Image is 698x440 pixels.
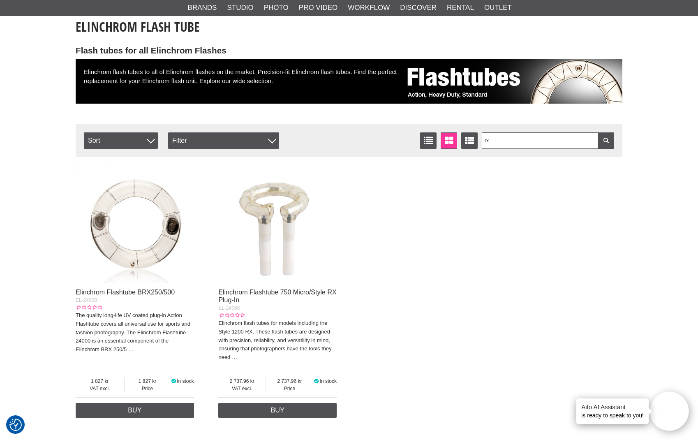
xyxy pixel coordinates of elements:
a: Discover [400,2,437,13]
span: EL-24000 [76,297,97,303]
span: Price [125,385,171,392]
h4: Aifo AI Assistant [581,403,644,411]
span: VAT excl. [218,385,266,392]
span: Sort [84,132,158,149]
h1: Elinchrom Flash Tube [76,18,622,36]
div: Customer rating: 0 [76,304,102,311]
a: Elinchrom Flashtube 750 Micro/Style RX Plug-In [218,289,336,303]
span: 1 827 [125,377,171,385]
div: Filter [168,132,279,149]
div: is ready to speak to you! [576,398,649,424]
a: Extended list [461,132,478,149]
img: Elinchrom Flashtube BRX250/500 [76,165,194,284]
a: Photo [264,2,289,13]
span: In stock [177,378,194,384]
a: Pro Video [299,2,337,13]
a: Outlet [484,2,512,13]
img: Revisit consent button [9,419,22,431]
span: 2 737.96 [218,377,266,385]
a: Filter [598,132,614,149]
span: VAT excl. [76,385,124,392]
h2: Flash tubes for all Elinchrom Flashes [76,45,622,57]
a: … [128,346,134,352]
p: Elinchrom flash tubes for models including the Style 1200 RX. These flash tubes are designed with... [218,319,337,362]
img: Elinchrom Flash Tubes [400,59,622,104]
a: Buy [218,403,337,418]
a: Brands [188,2,217,13]
i: In stock [313,378,320,384]
a: List [420,132,437,149]
div: Customer rating: 0 [218,312,245,319]
div: Elinchrom flash tubes to all of Elinchrom flashes on the market. Precision-fit Elinchrom flash tu... [76,59,622,104]
button: Consent Preferences [9,417,22,432]
span: Price [266,385,313,392]
a: Workflow [348,2,390,13]
a: Buy [76,403,194,418]
a: Rental [447,2,474,13]
i: In stock [170,378,177,384]
a: … [232,354,237,360]
a: Window [441,132,457,149]
p: The quality long-life UV coated plug-in Action Flashtube covers all universal use for sports and ... [76,311,194,354]
a: Studio [227,2,253,13]
a: Elinchrom Flashtube BRX250/500 [76,289,175,296]
span: 1 827 [76,377,124,385]
span: 2 737.96 [266,377,313,385]
span: In stock [320,378,337,384]
img: Elinchrom Flashtube 750 Micro/Style RX Plug-In [218,165,337,284]
span: EL-24068 [218,305,240,311]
